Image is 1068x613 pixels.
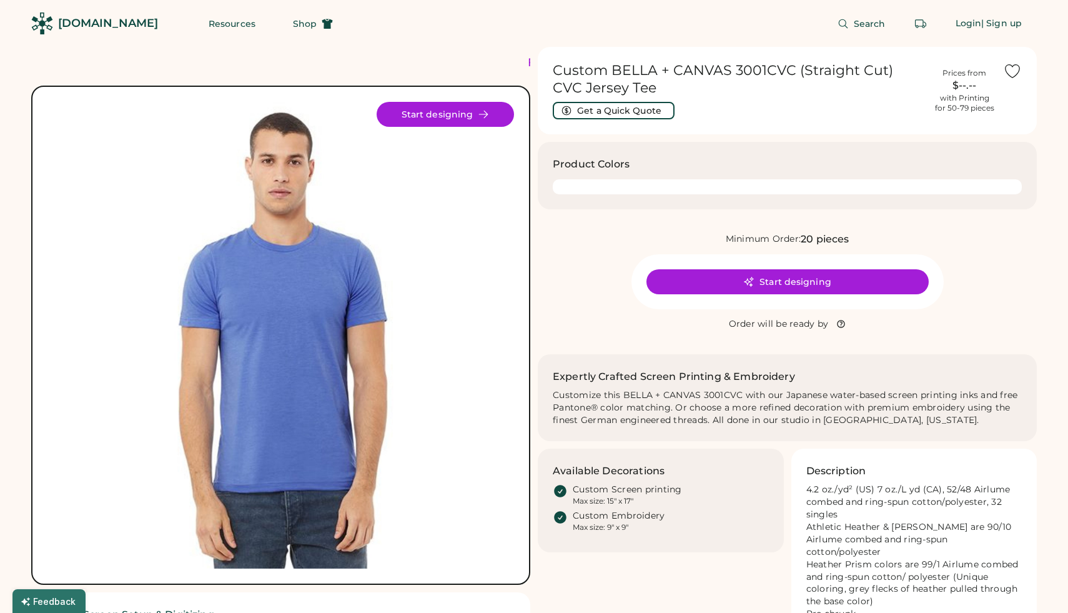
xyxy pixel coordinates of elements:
div: | Sign up [981,17,1022,30]
button: Retrieve an order [908,11,933,36]
div: Prices from [942,68,986,78]
div: Custom Screen printing [573,484,682,496]
div: Max size: 9" x 9" [573,522,628,532]
h3: Product Colors [553,157,630,172]
button: Search [823,11,901,36]
div: 3001CVC Style Image [47,102,514,569]
div: Customize this BELLA + CANVAS 3001CVC with our Japanese water-based screen printing inks and free... [553,389,1022,427]
button: Start designing [646,269,929,294]
button: Resources [194,11,270,36]
h3: Description [806,464,866,479]
h1: Custom BELLA + CANVAS 3001CVC (Straight Cut) CVC Jersey Tee [553,62,926,97]
button: Get a Quick Quote [553,102,675,119]
div: Minimum Order: [726,233,801,246]
h2: Expertly Crafted Screen Printing & Embroidery [553,369,795,384]
button: Shop [278,11,348,36]
span: Shop [293,19,317,28]
div: FREE SHIPPING [528,54,635,71]
img: Rendered Logo - Screens [31,12,53,34]
div: $--.-- [933,78,996,93]
div: Max size: 15" x 17" [573,496,633,506]
div: Login [956,17,982,30]
div: [DOMAIN_NAME] [58,16,158,31]
img: BELLA + CANVAS 3001CVC Product Image [47,102,514,569]
div: 20 pieces [801,232,849,247]
div: Custom Embroidery [573,510,665,522]
iframe: Front Chat [1009,557,1062,611]
div: Order will be ready by [729,318,829,331]
span: Search [854,19,886,28]
div: with Printing for 50-79 pieces [935,93,994,113]
button: Start designing [377,102,514,127]
h3: Available Decorations [553,464,665,479]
